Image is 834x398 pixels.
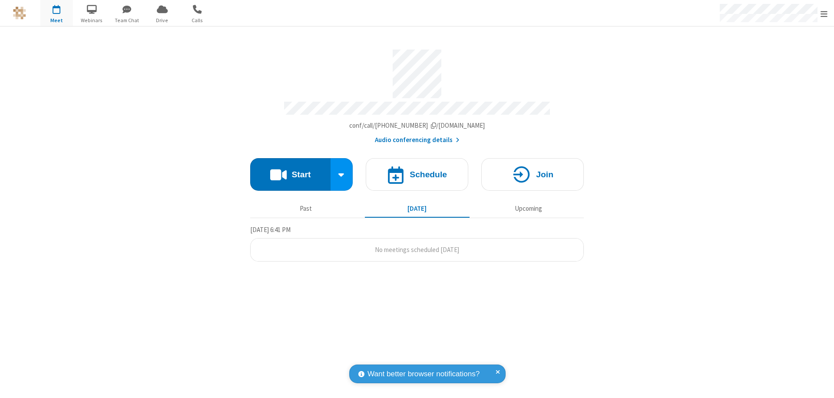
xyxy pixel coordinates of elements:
[254,200,358,217] button: Past
[349,121,485,131] button: Copy my meeting room linkCopy my meeting room link
[366,158,468,191] button: Schedule
[146,17,179,24] span: Drive
[481,158,584,191] button: Join
[410,170,447,179] h4: Schedule
[291,170,311,179] h4: Start
[536,170,553,179] h4: Join
[13,7,26,20] img: QA Selenium DO NOT DELETE OR CHANGE
[111,17,143,24] span: Team Chat
[250,43,584,145] section: Account details
[367,368,480,380] span: Want better browser notifications?
[250,158,331,191] button: Start
[40,17,73,24] span: Meet
[181,17,214,24] span: Calls
[375,245,459,254] span: No meetings scheduled [DATE]
[250,225,584,262] section: Today's Meetings
[476,200,581,217] button: Upcoming
[250,226,291,234] span: [DATE] 6:41 PM
[76,17,108,24] span: Webinars
[365,200,470,217] button: [DATE]
[375,135,460,145] button: Audio conferencing details
[349,121,485,129] span: Copy my meeting room link
[331,158,353,191] div: Start conference options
